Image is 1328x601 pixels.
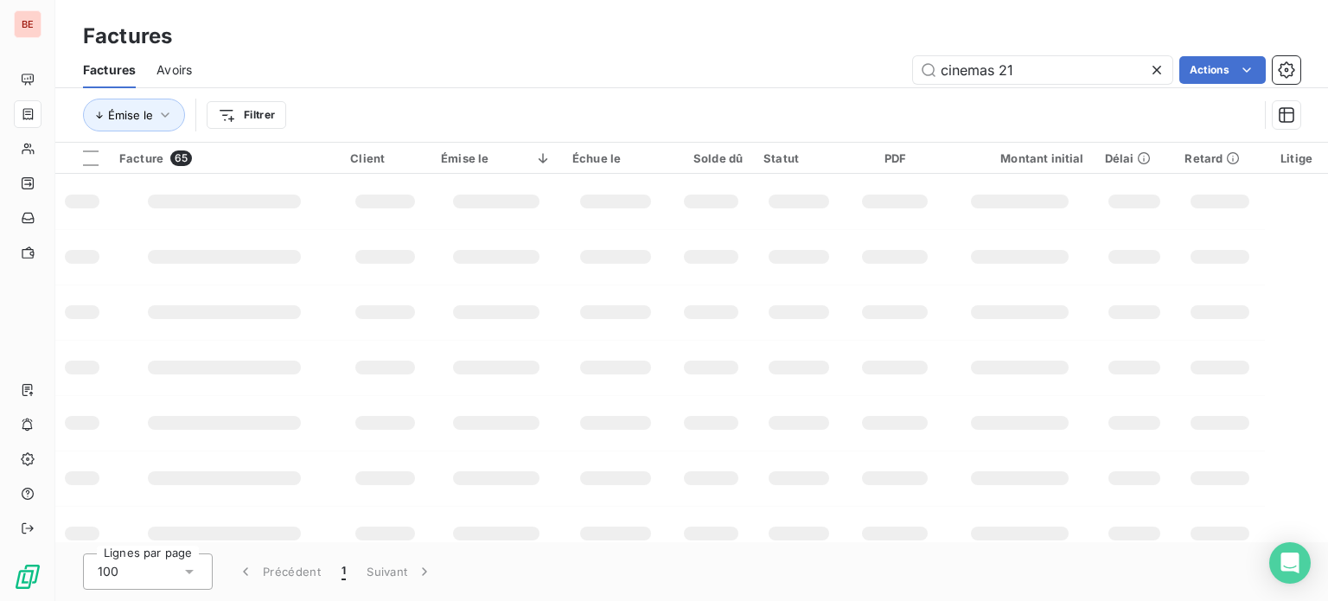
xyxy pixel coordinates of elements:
span: 100 [98,563,118,580]
button: 1 [331,553,356,590]
button: Filtrer [207,101,286,129]
div: Émise le [441,151,552,165]
div: Statut [763,151,834,165]
div: Montant initial [955,151,1083,165]
span: Avoirs [156,61,192,79]
div: PDF [855,151,935,165]
h3: Factures [83,21,172,52]
div: Échue le [572,151,659,165]
img: Logo LeanPay [14,563,41,591]
span: Factures [83,61,136,79]
span: Émise le [108,108,153,122]
div: Solde dû [680,151,743,165]
div: Litige [1275,151,1318,165]
button: Suivant [356,553,444,590]
button: Actions [1179,56,1266,84]
div: Retard [1184,151,1255,165]
div: BE [14,10,41,38]
span: Facture [119,151,163,165]
input: Rechercher [913,56,1172,84]
div: Open Intercom Messenger [1269,542,1311,584]
button: Émise le [83,99,185,131]
button: Précédent [227,553,331,590]
div: Délai [1105,151,1165,165]
span: 65 [170,150,192,166]
span: 1 [342,563,346,580]
div: Client [350,151,420,165]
